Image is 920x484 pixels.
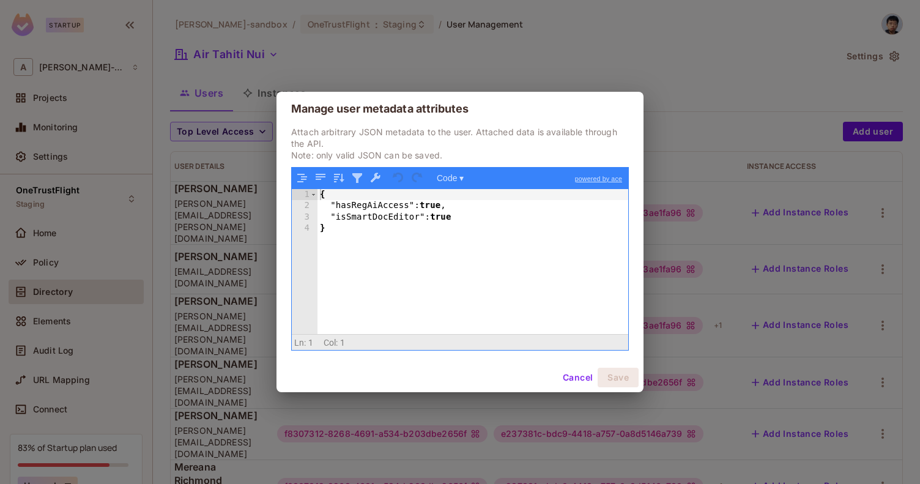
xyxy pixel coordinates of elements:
span: Ln: [294,338,306,348]
button: Filter, sort, or transform contents [349,170,365,186]
button: Compact JSON data, remove all whitespaces (Ctrl+Shift+I) [313,170,328,186]
button: Redo (Ctrl+Shift+Z) [409,170,425,186]
div: 4 [292,223,317,234]
button: Undo last action (Ctrl+Z) [391,170,407,186]
a: powered by ace [569,168,628,190]
button: Sort contents [331,170,347,186]
div: 2 [292,200,317,212]
h2: Manage user metadata attributes [276,92,644,126]
span: 1 [340,338,345,348]
button: Cancel [558,368,598,387]
span: 1 [308,338,313,348]
p: Attach arbitrary JSON metadata to the user. Attached data is available through the API. Note: onl... [291,126,629,161]
button: Repair JSON: fix quotes and escape characters, remove comments and JSONP notation, turn JavaScrip... [368,170,384,186]
button: Format JSON data, with proper indentation and line feeds (Ctrl+I) [294,170,310,186]
div: 3 [292,212,317,223]
div: 1 [292,189,317,201]
button: Code ▾ [432,170,468,186]
button: Save [598,368,639,387]
span: Col: [324,338,338,348]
